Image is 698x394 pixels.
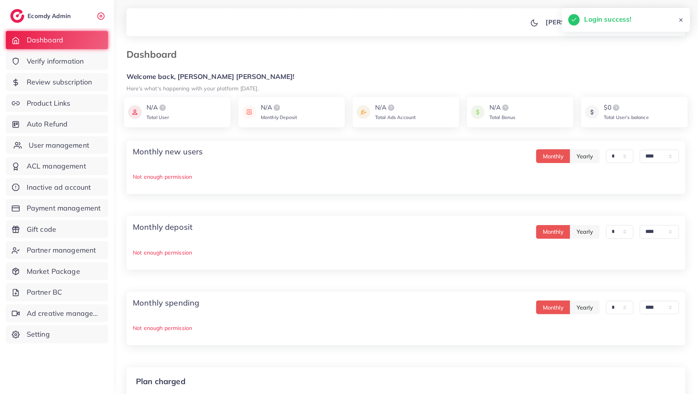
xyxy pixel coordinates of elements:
button: Monthly [536,225,570,239]
img: icon payment [128,103,142,121]
a: Inactive ad account [6,178,108,196]
a: Ad creative management [6,304,108,323]
span: Partner BC [27,287,62,297]
img: icon payment [242,103,256,121]
span: Dashboard [27,35,63,45]
a: Partner BC [6,283,108,301]
a: Product Links [6,94,108,112]
button: Monthly [536,149,570,163]
h4: Monthly new users [133,147,203,156]
span: Gift code [27,224,56,235]
img: logo [387,103,396,112]
div: N/A [489,103,516,112]
span: Verify information [27,56,84,66]
div: N/A [261,103,297,112]
h5: Login success! [584,14,632,24]
span: Monthly Deposit [261,114,297,120]
small: Here's what's happening with your platform [DATE]. [126,85,259,92]
p: Not enough permission [133,248,679,257]
a: ACL management [6,157,108,175]
h4: Monthly spending [133,298,200,308]
div: $0 [604,103,649,112]
span: Setting [27,329,50,339]
span: ACL management [27,161,86,171]
img: logo [272,103,282,112]
a: Auto Refund [6,115,108,133]
span: Review subscription [27,77,92,87]
h5: Welcome back, [PERSON_NAME] [PERSON_NAME]! [126,73,685,81]
a: Payment management [6,199,108,217]
img: logo [10,9,24,23]
p: Plan charged [136,377,400,386]
p: Not enough permission [133,323,679,333]
span: Ad creative management [27,308,102,319]
p: Not enough permission [133,172,679,181]
img: icon payment [471,103,485,121]
a: logoEcomdy Admin [10,9,73,23]
span: Payment management [27,203,101,213]
img: logo [612,103,621,112]
a: Setting [6,325,108,343]
span: Total Bonus [489,114,516,120]
button: Monthly [536,301,570,314]
button: Yearly [570,301,600,314]
a: User management [6,136,108,154]
a: Verify information [6,52,108,70]
span: Partner management [27,245,96,255]
h4: Monthly deposit [133,222,192,232]
div: N/A [375,103,416,112]
button: Yearly [570,225,600,239]
p: [PERSON_NAME] [PERSON_NAME] [546,17,655,27]
img: logo [158,103,167,112]
img: icon payment [585,103,599,121]
button: Yearly [570,149,600,163]
a: [PERSON_NAME] [PERSON_NAME]avatar [542,14,679,30]
h3: Dashboard [126,49,183,60]
a: Review subscription [6,73,108,91]
a: Dashboard [6,31,108,49]
img: icon payment [357,103,370,121]
a: Partner management [6,241,108,259]
img: logo [501,103,510,112]
span: Product Links [27,98,71,108]
span: Market Package [27,266,80,277]
a: Market Package [6,262,108,280]
span: Total User’s balance [604,114,649,120]
span: Auto Refund [27,119,68,129]
span: Inactive ad account [27,182,91,192]
span: Total User [147,114,169,120]
div: N/A [147,103,169,112]
a: Gift code [6,220,108,238]
h2: Ecomdy Admin [27,12,73,20]
span: User management [29,140,89,150]
span: Total Ads Account [375,114,416,120]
